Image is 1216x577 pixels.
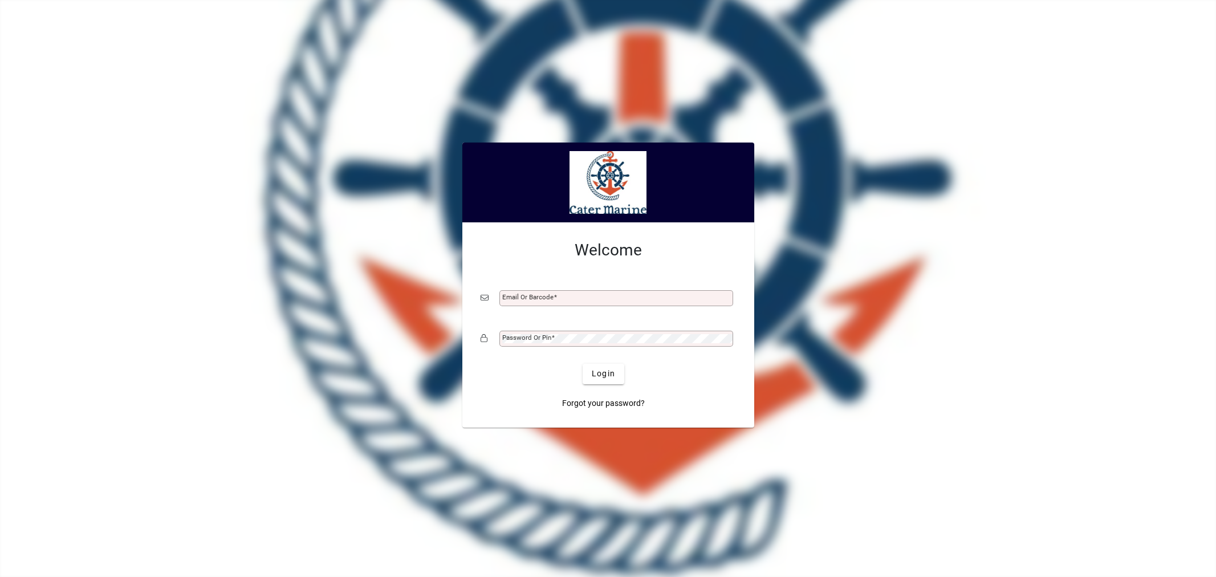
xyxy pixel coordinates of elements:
[481,241,736,260] h2: Welcome
[592,368,615,380] span: Login
[502,293,554,301] mat-label: Email or Barcode
[558,393,649,414] a: Forgot your password?
[583,364,624,384] button: Login
[562,397,645,409] span: Forgot your password?
[502,334,551,342] mat-label: Password or Pin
